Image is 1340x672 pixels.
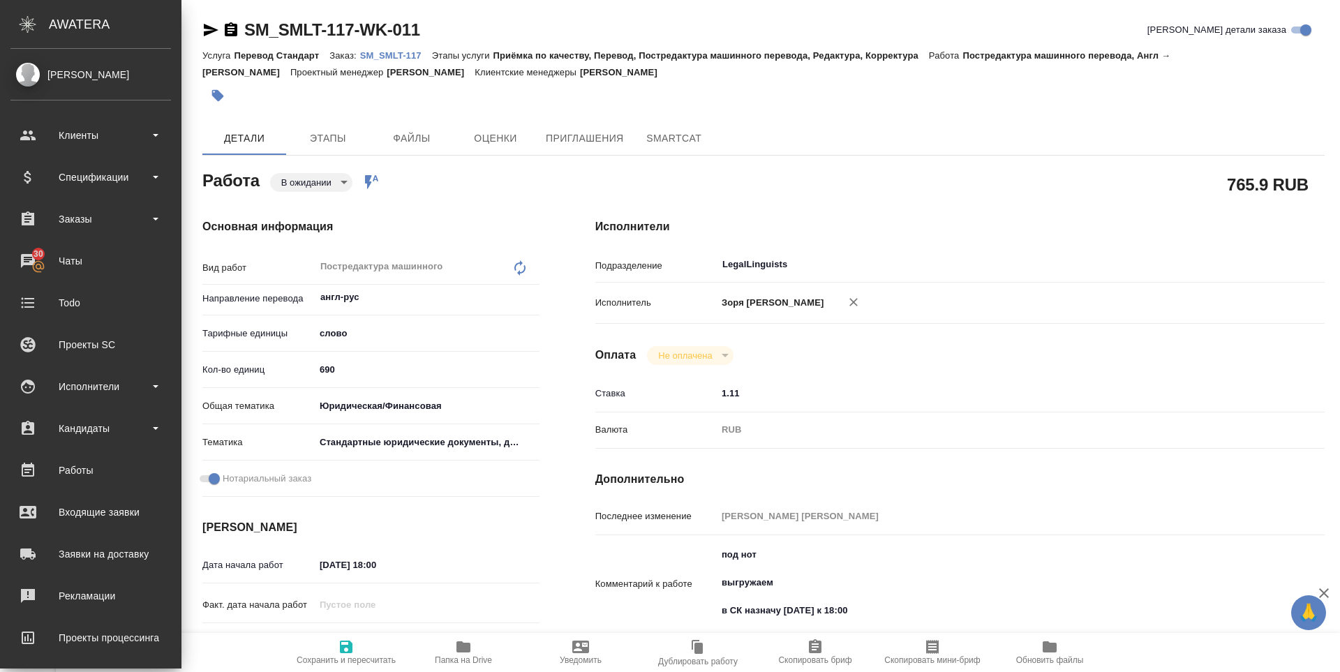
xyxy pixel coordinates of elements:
button: Open [1256,263,1259,266]
h2: 765.9 RUB [1227,172,1309,196]
p: Проектный менеджер [290,67,387,77]
p: Факт. дата начала работ [202,598,315,612]
div: слово [315,322,539,345]
div: В ожидании [647,346,733,365]
div: [PERSON_NAME] [10,67,171,82]
span: Дублировать работу [658,657,738,666]
div: Проекты SC [10,334,171,355]
a: Заявки на доставку [3,537,178,572]
div: Заказы [10,209,171,230]
span: Оценки [462,130,529,147]
a: Входящие заявки [3,495,178,530]
span: Детали [211,130,278,147]
h4: Исполнители [595,218,1325,235]
div: Клиенты [10,125,171,146]
p: Работа [929,50,963,61]
a: Todo [3,285,178,320]
a: SM_SMLT-117-WK-011 [244,20,420,39]
button: Скопировать бриф [757,633,874,672]
span: 30 [25,247,52,261]
span: Приглашения [546,130,624,147]
button: Добавить тэг [202,80,233,111]
input: Пустое поле [717,506,1264,526]
h4: Основная информация [202,218,539,235]
input: Пустое поле [315,595,437,615]
a: Рекламации [3,578,178,613]
div: AWATERA [49,10,181,38]
span: Файлы [378,130,445,147]
div: Работы [10,460,171,481]
h2: Работа [202,167,260,192]
div: Юридическая/Финансовая [315,394,539,418]
span: SmartCat [641,130,708,147]
button: Скопировать мини-бриф [874,633,991,672]
p: Клиентские менеджеры [475,67,580,77]
button: Скопировать ссылку для ЯМессенджера [202,22,219,38]
span: Скопировать мини-бриф [884,655,980,665]
div: Стандартные юридические документы, договоры, уставы [315,431,539,454]
div: Заявки на доставку [10,544,171,565]
div: Спецификации [10,167,171,188]
p: Зоря [PERSON_NAME] [717,296,824,310]
span: Сохранить и пересчитать [297,655,396,665]
span: Этапы [295,130,362,147]
p: Вид работ [202,261,315,275]
span: 🙏 [1297,598,1320,627]
button: Open [532,296,535,299]
p: Ставка [595,387,717,401]
p: Комментарий к работе [595,577,717,591]
a: Проекты SC [3,327,178,362]
span: Нотариальный заказ [223,472,311,486]
input: ✎ Введи что-нибудь [315,631,437,651]
button: Сохранить и пересчитать [288,633,405,672]
input: ✎ Введи что-нибудь [315,359,539,380]
div: Чаты [10,251,171,271]
button: Скопировать ссылку [223,22,239,38]
div: Кандидаты [10,418,171,439]
button: 🙏 [1291,595,1326,630]
h4: Оплата [595,347,636,364]
span: Уведомить [560,655,602,665]
p: Кол-во единиц [202,363,315,377]
div: Исполнители [10,376,171,397]
p: Общая тематика [202,399,315,413]
p: Тематика [202,435,315,449]
button: В ожидании [277,177,336,188]
a: 30Чаты [3,244,178,278]
a: SM_SMLT-117 [360,49,432,61]
button: Уведомить [522,633,639,672]
div: Проекты процессинга [10,627,171,648]
p: Приёмка по качеству, Перевод, Постредактура машинного перевода, Редактура, Корректура [493,50,929,61]
p: Валюта [595,423,717,437]
span: Папка на Drive [435,655,492,665]
input: ✎ Введи что-нибудь [315,555,437,575]
span: Скопировать бриф [778,655,851,665]
button: Папка на Drive [405,633,522,672]
p: Этапы услуги [432,50,493,61]
button: Не оплачена [654,350,716,361]
p: Дата начала работ [202,558,315,572]
p: SM_SMLT-117 [360,50,432,61]
p: Тарифные единицы [202,327,315,341]
button: Обновить файлы [991,633,1108,672]
div: Рекламации [10,585,171,606]
p: Заказ: [329,50,359,61]
span: Обновить файлы [1016,655,1084,665]
div: Входящие заявки [10,502,171,523]
p: [PERSON_NAME] [580,67,668,77]
div: RUB [717,418,1264,442]
div: Todo [10,292,171,313]
p: Направление перевода [202,292,315,306]
button: Удалить исполнителя [838,287,869,318]
p: [PERSON_NAME] [387,67,475,77]
p: Услуга [202,50,234,61]
a: Работы [3,453,178,488]
p: Последнее изменение [595,509,717,523]
p: Подразделение [595,259,717,273]
p: Исполнитель [595,296,717,310]
a: Проекты процессинга [3,620,178,655]
button: Дублировать работу [639,633,757,672]
span: [PERSON_NAME] детали заказа [1147,23,1286,37]
input: ✎ Введи что-нибудь [717,383,1264,403]
textarea: под нот выгружаем в СК назначу [DATE] к 18:00 [717,543,1264,622]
